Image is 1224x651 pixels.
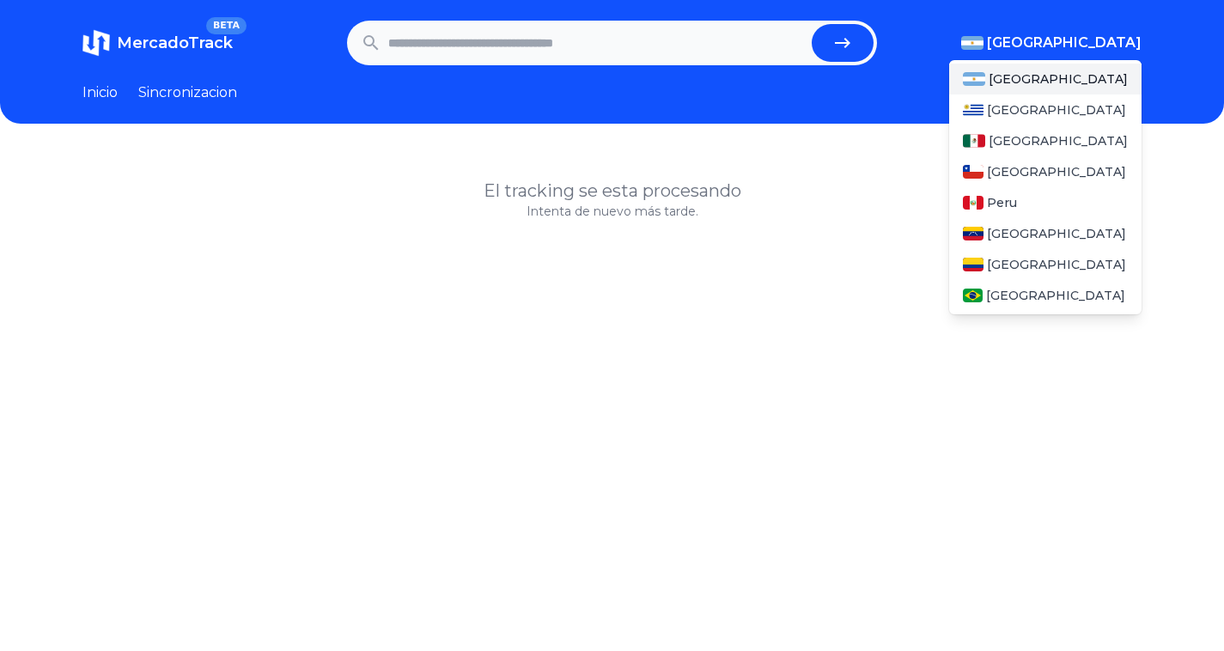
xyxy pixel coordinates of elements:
img: Venezuela [963,227,983,240]
a: Argentina[GEOGRAPHIC_DATA] [949,64,1142,94]
span: [GEOGRAPHIC_DATA] [987,225,1126,242]
img: Mexico [963,134,985,148]
a: Sincronizacion [138,82,237,103]
img: Peru [963,196,983,210]
a: Inicio [82,82,118,103]
span: [GEOGRAPHIC_DATA] [989,70,1128,88]
span: [GEOGRAPHIC_DATA] [989,132,1128,149]
a: Venezuela[GEOGRAPHIC_DATA] [949,218,1142,249]
a: Uruguay[GEOGRAPHIC_DATA] [949,94,1142,125]
img: Argentina [961,36,983,50]
span: [GEOGRAPHIC_DATA] [987,33,1142,53]
a: Chile[GEOGRAPHIC_DATA] [949,156,1142,187]
a: PeruPeru [949,187,1142,218]
span: BETA [206,17,247,34]
img: Argentina [963,72,985,86]
span: [GEOGRAPHIC_DATA] [986,287,1125,304]
a: Mexico[GEOGRAPHIC_DATA] [949,125,1142,156]
a: MercadoTrackBETA [82,29,233,57]
span: Peru [987,194,1017,211]
span: [GEOGRAPHIC_DATA] [987,163,1126,180]
span: [GEOGRAPHIC_DATA] [987,101,1126,119]
img: Colombia [963,258,983,271]
span: MercadoTrack [117,33,233,52]
img: MercadoTrack [82,29,110,57]
img: Uruguay [963,103,983,117]
a: Colombia[GEOGRAPHIC_DATA] [949,249,1142,280]
a: Brasil[GEOGRAPHIC_DATA] [949,280,1142,311]
span: [GEOGRAPHIC_DATA] [987,256,1126,273]
h1: El tracking se esta procesando [82,179,1142,203]
p: Intenta de nuevo más tarde. [82,203,1142,220]
img: Brasil [963,289,983,302]
img: Chile [963,165,983,179]
button: [GEOGRAPHIC_DATA] [961,33,1142,53]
